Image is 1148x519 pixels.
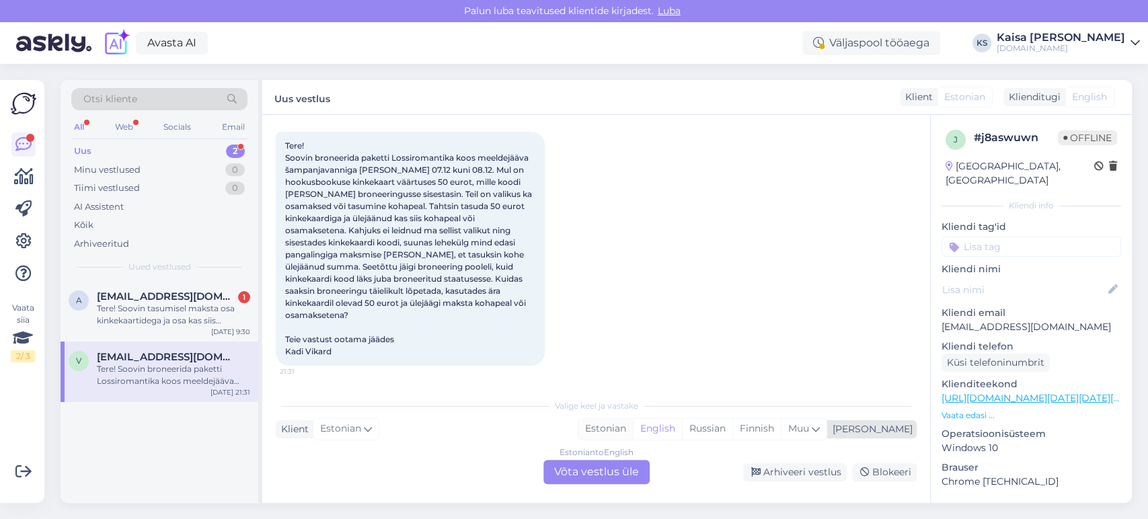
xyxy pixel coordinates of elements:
[942,340,1121,354] p: Kliendi telefon
[942,475,1121,489] p: Chrome [TECHNICAL_ID]
[788,422,809,434] span: Muu
[76,356,81,366] span: v
[633,419,682,439] div: English
[74,145,91,158] div: Uus
[682,419,732,439] div: Russian
[97,303,250,327] div: Tere! Soovin tasumisel maksta osa kinkekaartidega ja osa kas siis kohapeal või kasutades estot. K...
[11,91,36,116] img: Askly Logo
[997,43,1125,54] div: [DOMAIN_NAME]
[1058,130,1117,145] span: Offline
[74,182,140,195] div: Tiimi vestlused
[654,5,685,17] span: Luba
[942,200,1121,212] div: Kliendi info
[74,218,93,232] div: Kõik
[942,427,1121,441] p: Operatsioonisüsteem
[942,409,1121,422] p: Vaata edasi ...
[997,32,1125,43] div: Kaisa [PERSON_NAME]
[74,163,141,177] div: Minu vestlused
[320,422,361,436] span: Estonian
[942,502,1121,514] div: [PERSON_NAME]
[997,32,1140,54] a: Kaisa [PERSON_NAME][DOMAIN_NAME]
[219,118,247,136] div: Email
[743,463,847,481] div: Arhiveeri vestlus
[944,90,985,104] span: Estonian
[942,262,1121,276] p: Kliendi nimi
[852,463,917,481] div: Blokeeri
[1003,90,1061,104] div: Klienditugi
[942,320,1121,334] p: [EMAIL_ADDRESS][DOMAIN_NAME]
[225,163,245,177] div: 0
[136,32,208,54] a: Avasta AI
[74,200,124,214] div: AI Assistent
[276,400,917,412] div: Valige keel ja vastake
[97,351,237,363] span: vikard98@gmail.com
[946,159,1094,188] div: [GEOGRAPHIC_DATA], [GEOGRAPHIC_DATA]
[74,237,129,251] div: Arhiveeritud
[827,422,913,436] div: [PERSON_NAME]
[226,145,245,158] div: 2
[211,327,250,337] div: [DATE] 9:30
[225,182,245,195] div: 0
[732,419,781,439] div: Finnish
[238,291,250,303] div: 1
[128,261,191,273] span: Uued vestlused
[11,302,35,362] div: Vaata siia
[102,29,130,57] img: explore-ai
[942,237,1121,257] input: Lisa tag
[942,377,1121,391] p: Klienditeekond
[285,141,534,356] span: Tere! Soovin broneerida paketti Lossiromantika koos meeldejääva šampanjavanniga [PERSON_NAME] 07....
[974,130,1058,146] div: # j8aswuwn
[97,363,250,387] div: Tere! Soovin broneerida paketti Lossiromantika koos meeldejääva šampanjavanniga [PERSON_NAME] 07....
[942,306,1121,320] p: Kliendi email
[560,446,634,458] div: Estonian to English
[802,31,940,55] div: Väljaspool tööaega
[211,387,250,397] div: [DATE] 21:31
[71,118,87,136] div: All
[83,92,137,106] span: Otsi kliente
[161,118,194,136] div: Socials
[280,366,330,376] span: 21:31
[543,460,650,484] div: Võta vestlus üle
[97,290,237,303] span: Ave.algpeus@gmail.com
[942,220,1121,234] p: Kliendi tag'id
[972,34,991,52] div: KS
[1072,90,1107,104] span: English
[900,90,933,104] div: Klient
[112,118,136,136] div: Web
[954,134,958,145] span: j
[942,354,1050,372] div: Küsi telefoninumbrit
[274,88,330,106] label: Uus vestlus
[578,419,633,439] div: Estonian
[11,350,35,362] div: 2 / 3
[276,422,309,436] div: Klient
[942,461,1121,475] p: Brauser
[942,282,1106,297] input: Lisa nimi
[76,295,82,305] span: A
[942,441,1121,455] p: Windows 10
